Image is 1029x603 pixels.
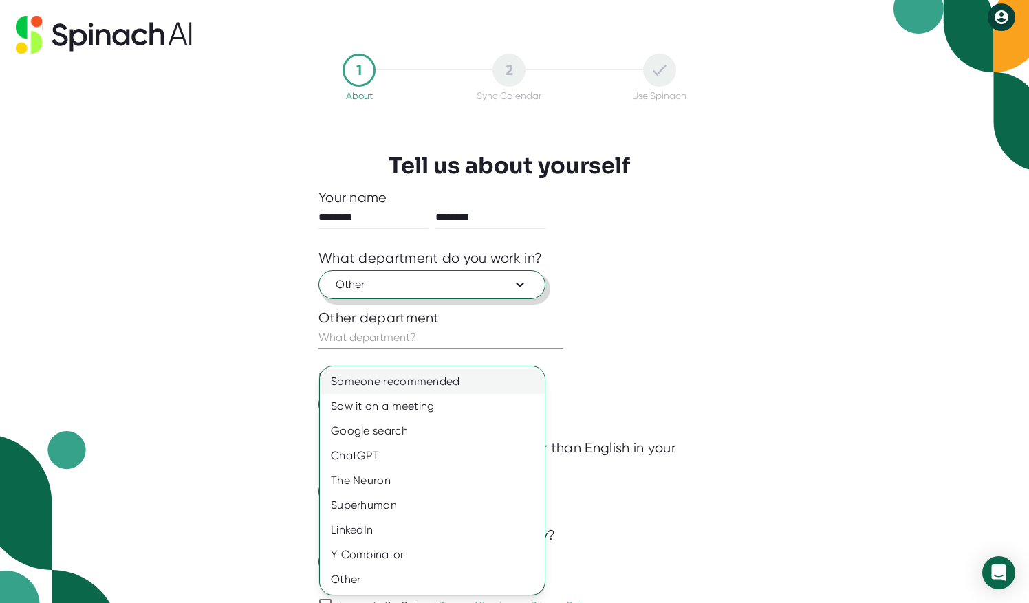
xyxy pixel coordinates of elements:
[320,567,545,592] div: Other
[320,419,545,443] div: Google search
[320,369,545,394] div: Someone recommended
[320,493,545,518] div: Superhuman
[982,556,1015,589] div: Open Intercom Messenger
[320,443,545,468] div: ChatGPT
[320,468,545,493] div: The Neuron
[320,518,545,542] div: LinkedIn
[320,394,545,419] div: Saw it on a meeting
[320,542,545,567] div: Y Combinator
